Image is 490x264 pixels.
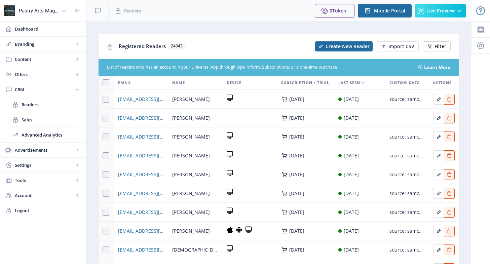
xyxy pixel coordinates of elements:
[172,79,185,87] span: Name
[15,207,81,214] span: Logout
[172,152,210,160] span: [PERSON_NAME]
[118,114,164,122] span: [EMAIL_ADDRESS][DOMAIN_NAME]
[289,97,304,102] div: [DATE]
[389,171,423,179] div: source: samcart-purchase
[118,189,164,197] a: [EMAIL_ADDRESS][DOMAIN_NAME]
[15,41,74,47] span: Branding
[388,44,414,49] span: Import CSV
[389,79,420,87] span: Custom Data
[344,246,359,254] div: [DATE]
[118,133,164,141] a: [EMAIL_ADDRESS][DOMAIN_NAME]
[119,43,166,49] span: Registered Readers
[7,97,79,112] a: Readers
[22,116,79,123] span: Sales
[444,208,455,215] a: Edit page
[444,152,455,158] a: Edit page
[289,247,304,253] div: [DATE]
[118,79,131,87] span: Email
[426,8,455,13] span: Live Preview
[444,189,455,196] a: Edit page
[172,133,210,141] span: [PERSON_NAME]
[344,208,359,216] div: [DATE]
[289,228,304,234] div: [DATE]
[172,208,210,216] span: [PERSON_NAME]
[172,171,210,179] span: [PERSON_NAME]
[289,172,304,177] div: [DATE]
[124,7,141,14] span: Readers
[423,41,451,51] button: Filter
[15,192,74,199] span: Account
[172,95,210,103] span: [PERSON_NAME]
[415,4,466,17] button: Live Preview
[7,112,79,127] a: Sales
[433,208,444,215] a: Edit page
[107,64,410,71] div: List of readers who has an account in your Universal App through Opt-in form, Subscriptions, or a...
[433,189,444,196] a: Edit page
[433,133,444,139] a: Edit page
[344,95,359,103] div: [DATE]
[344,227,359,235] div: [DATE]
[118,227,164,235] a: [EMAIL_ADDRESS][DOMAIN_NAME]
[227,79,241,87] span: Device
[281,79,329,87] span: Subscription / Trial
[373,41,419,51] a: New page
[433,152,444,158] a: Edit page
[344,133,359,141] div: [DATE]
[315,41,373,51] button: Create New Reader
[444,171,455,177] a: Edit page
[15,177,74,184] span: Tools
[444,133,455,139] a: Edit page
[172,114,210,122] span: [PERSON_NAME]
[118,246,164,254] a: [EMAIL_ADDRESS][DOMAIN_NAME]
[444,227,455,233] a: Edit page
[118,152,164,160] a: [EMAIL_ADDRESS][DOMAIN_NAME]
[289,210,304,215] div: [DATE]
[118,208,164,216] a: [EMAIL_ADDRESS][DOMAIN_NAME]
[344,152,359,160] div: [DATE]
[15,26,81,32] span: Dashboard
[358,4,412,17] button: Mobile Portal
[311,41,373,51] a: New page
[22,101,79,108] span: Readers
[444,246,455,252] a: Edit page
[433,171,444,177] a: Edit page
[344,114,359,122] div: [DATE]
[389,95,423,103] div: source: samcart-purchase
[389,227,423,235] div: source: samcart-purchase
[22,131,79,138] span: Advanced Analytics
[118,171,164,179] a: [EMAIL_ADDRESS][DOMAIN_NAME]
[172,227,210,235] span: [PERSON_NAME]
[344,171,359,179] div: [DATE]
[374,8,405,13] span: Mobile Portal
[289,115,304,121] div: [DATE]
[15,86,74,93] span: CRM
[389,246,423,254] div: source: samcart-purchase
[15,71,74,78] span: Offers
[433,246,444,252] a: Edit page
[289,134,304,140] div: [DATE]
[389,152,423,160] div: source: samcart-purchase
[433,79,452,87] span: Actions
[172,189,210,197] span: [PERSON_NAME]
[15,56,74,63] span: Content
[444,114,455,120] a: Edit page
[118,95,164,103] a: [EMAIL_ADDRESS][PERSON_NAME][DOMAIN_NAME]
[424,64,450,71] a: Learn More
[15,162,74,168] span: Settings
[15,147,74,153] span: Advertisements
[315,4,354,17] button: 0Token
[377,41,419,51] button: Import CSV
[433,95,444,102] a: Edit page
[444,95,455,102] a: Edit page
[168,43,185,49] span: 24943
[389,208,423,216] div: source: samcart-purchase
[332,7,346,14] span: Token
[289,191,304,196] div: [DATE]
